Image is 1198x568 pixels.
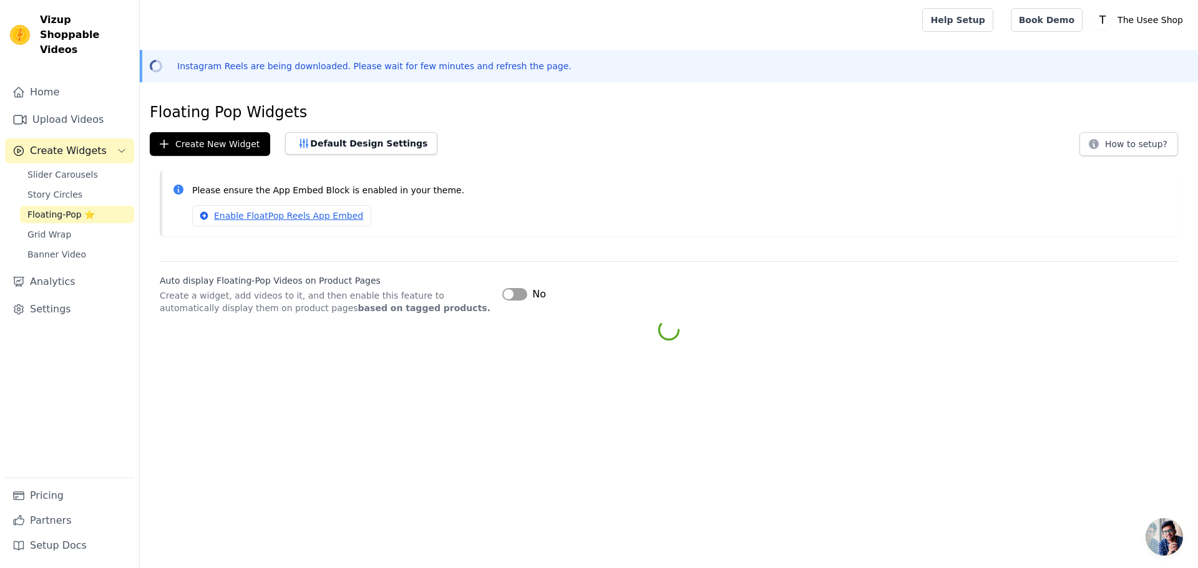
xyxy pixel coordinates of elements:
span: Floating-Pop ⭐ [27,208,95,221]
a: Book Demo [1011,8,1083,32]
span: Grid Wrap [27,228,71,241]
button: Default Design Settings [285,132,437,155]
a: Slider Carousels [20,166,134,183]
span: No [532,287,546,302]
a: Open chat [1146,518,1183,556]
h1: Floating Pop Widgets [150,102,1188,122]
button: T The Usee Shop [1093,9,1188,31]
label: Auto display Floating-Pop Videos on Product Pages [160,274,492,287]
span: Slider Carousels [27,168,98,181]
span: Story Circles [27,188,82,201]
a: Setup Docs [5,533,134,558]
a: Grid Wrap [20,226,134,243]
p: Create a widget, add videos to it, and then enable this feature to automatically display them on ... [160,289,492,314]
button: Create New Widget [150,132,270,156]
p: Please ensure the App Embed Block is enabled in your theme. [192,183,1168,198]
a: Pricing [5,483,134,508]
a: Floating-Pop ⭐ [20,206,134,223]
button: Create Widgets [5,138,134,163]
span: Create Widgets [30,143,107,158]
p: The Usee Shop [1113,9,1188,31]
a: Story Circles [20,186,134,203]
strong: based on tagged products. [358,303,490,313]
a: Partners [5,508,134,533]
a: Help Setup [922,8,993,32]
button: How to setup? [1079,132,1178,156]
a: How to setup? [1079,141,1178,153]
a: Enable FloatPop Reels App Embed [192,205,371,226]
a: Analytics [5,269,134,294]
span: Vizup Shoppable Videos [40,12,129,57]
span: Banner Video [27,248,86,261]
p: Instagram Reels are being downloaded. Please wait for few minutes and refresh the page. [177,60,572,72]
a: Settings [5,297,134,322]
img: Vizup [10,25,30,45]
text: T [1099,14,1106,26]
a: Upload Videos [5,107,134,132]
button: No [502,287,546,302]
a: Banner Video [20,246,134,263]
a: Home [5,80,134,105]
